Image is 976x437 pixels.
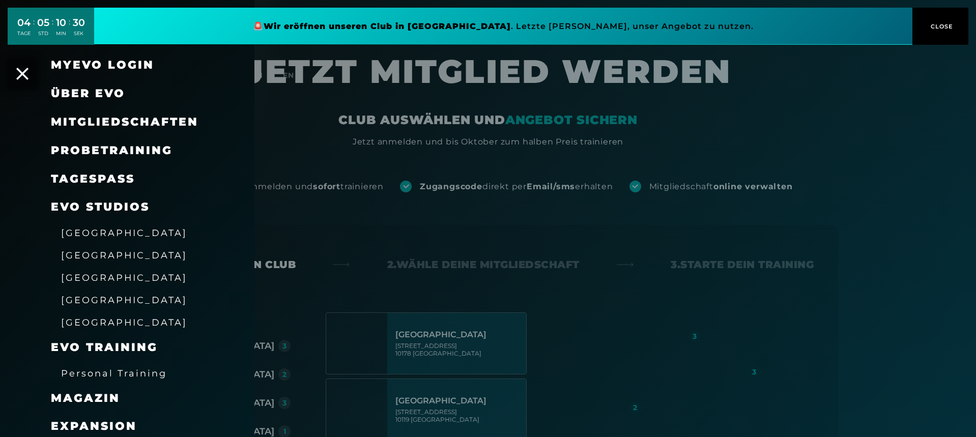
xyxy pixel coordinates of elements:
[17,15,31,30] div: 04
[33,16,35,43] div: :
[928,22,953,31] span: CLOSE
[69,16,70,43] div: :
[37,15,49,30] div: 05
[17,30,31,37] div: TAGE
[52,16,53,43] div: :
[73,30,85,37] div: SEK
[56,30,66,37] div: MIN
[56,15,66,30] div: 10
[51,86,125,100] span: Über EVO
[37,30,49,37] div: STD
[51,58,154,72] a: MyEVO Login
[73,15,85,30] div: 30
[912,8,968,45] button: CLOSE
